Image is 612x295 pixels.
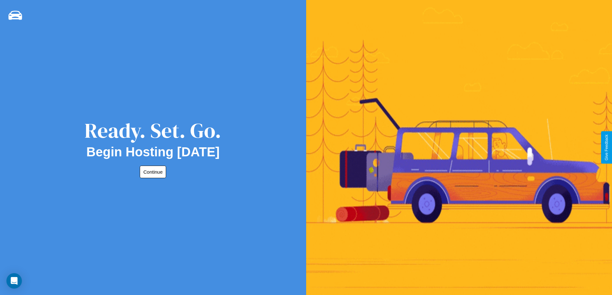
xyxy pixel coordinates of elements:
button: Continue [140,166,166,178]
div: Give Feedback [604,134,609,161]
h2: Begin Hosting [DATE] [86,145,220,159]
div: Open Intercom Messenger [6,273,22,289]
div: Ready. Set. Go. [84,116,221,145]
